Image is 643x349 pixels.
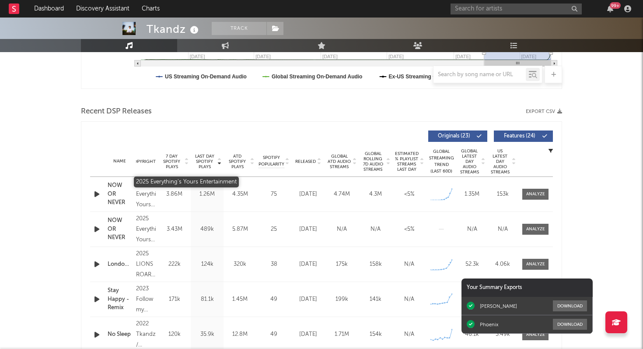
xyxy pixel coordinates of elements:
[160,190,189,199] div: 3.86M
[327,330,356,339] div: 1.71M
[428,148,454,175] div: Global Streaming Trend (Last 60D)
[226,154,249,169] span: ATD Spotify Plays
[459,330,485,339] div: 46.1k
[361,225,390,234] div: N/A
[553,300,587,311] button: Download
[489,225,516,234] div: N/A
[226,330,254,339] div: 12.8M
[395,151,419,172] span: Estimated % Playlist Streams Last Day
[361,295,390,304] div: 141k
[136,284,156,315] div: 2023 Follow my instagram @tj.se6
[461,278,593,297] div: Your Summary Exports
[136,179,156,210] div: 2025 Everything's Yours Entertainment
[553,319,587,330] button: Download
[480,303,517,309] div: [PERSON_NAME]
[395,330,424,339] div: N/A
[459,295,485,304] div: 37.8k
[193,260,221,269] div: 124k
[193,154,216,169] span: Last Day Spotify Plays
[526,109,562,114] button: Export CSV
[480,321,498,328] div: Phoenix
[434,134,474,139] span: Originals ( 23 )
[226,260,254,269] div: 320k
[193,225,221,234] div: 489k
[108,158,132,165] div: Name
[327,190,356,199] div: 4.74M
[295,159,316,164] span: Released
[489,190,516,199] div: 153k
[361,330,390,339] div: 154k
[327,225,356,234] div: N/A
[294,295,323,304] div: [DATE]
[160,295,189,304] div: 171k
[361,151,385,172] span: Global Rolling 7D Audio Streams
[259,225,289,234] div: 25
[459,148,480,175] span: Global Latest Day Audio Streams
[226,190,254,199] div: 4.35M
[428,130,487,142] button: Originals(23)
[489,148,510,175] span: US Latest Day Audio Streams
[259,190,289,199] div: 75
[108,330,132,339] a: No Sleep
[361,260,390,269] div: 158k
[226,225,254,234] div: 5.87M
[160,225,189,234] div: 3.43M
[160,154,183,169] span: 7 Day Spotify Plays
[259,295,289,304] div: 49
[489,260,516,269] div: 4.06k
[193,190,221,199] div: 1.26M
[259,330,289,339] div: 49
[459,260,485,269] div: 52.3k
[395,260,424,269] div: N/A
[81,106,152,117] span: Recent DSP Releases
[294,225,323,234] div: [DATE]
[327,295,356,304] div: 199k
[193,330,221,339] div: 35.9k
[294,260,323,269] div: [DATE]
[361,190,390,199] div: 4.3M
[259,155,284,168] span: Spotify Popularity
[433,71,526,78] input: Search by song name or URL
[130,159,156,164] span: Copyright
[327,154,351,169] span: Global ATD Audio Streams
[459,225,485,234] div: N/A
[459,190,485,199] div: 1.35M
[136,249,156,280] div: 2025 LIONS ROAR MUSIC, under exclusive license to LIONS ROAR LIMITED
[160,260,189,269] div: 222k
[500,134,540,139] span: Features ( 24 )
[395,190,424,199] div: <5%
[226,295,254,304] div: 1.45M
[136,214,156,245] div: 2025 Everything's Yours Entertainment
[327,260,356,269] div: 175k
[193,295,221,304] div: 81.1k
[494,130,553,142] button: Features(24)
[108,260,132,269] a: London2Paris
[147,22,201,36] div: Tkandz
[610,2,621,9] div: 99 +
[607,5,613,12] button: 99+
[294,190,323,199] div: [DATE]
[160,330,189,339] div: 120k
[395,225,424,234] div: <5%
[108,181,132,207] a: NOW OR NEVER
[451,4,582,14] input: Search for artists
[108,286,132,312] a: Stay Happy - Remix
[212,22,266,35] button: Track
[395,295,424,304] div: N/A
[294,330,323,339] div: [DATE]
[259,260,289,269] div: 38
[108,216,132,242] a: NOW OR NEVER
[489,330,516,339] div: 3.49k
